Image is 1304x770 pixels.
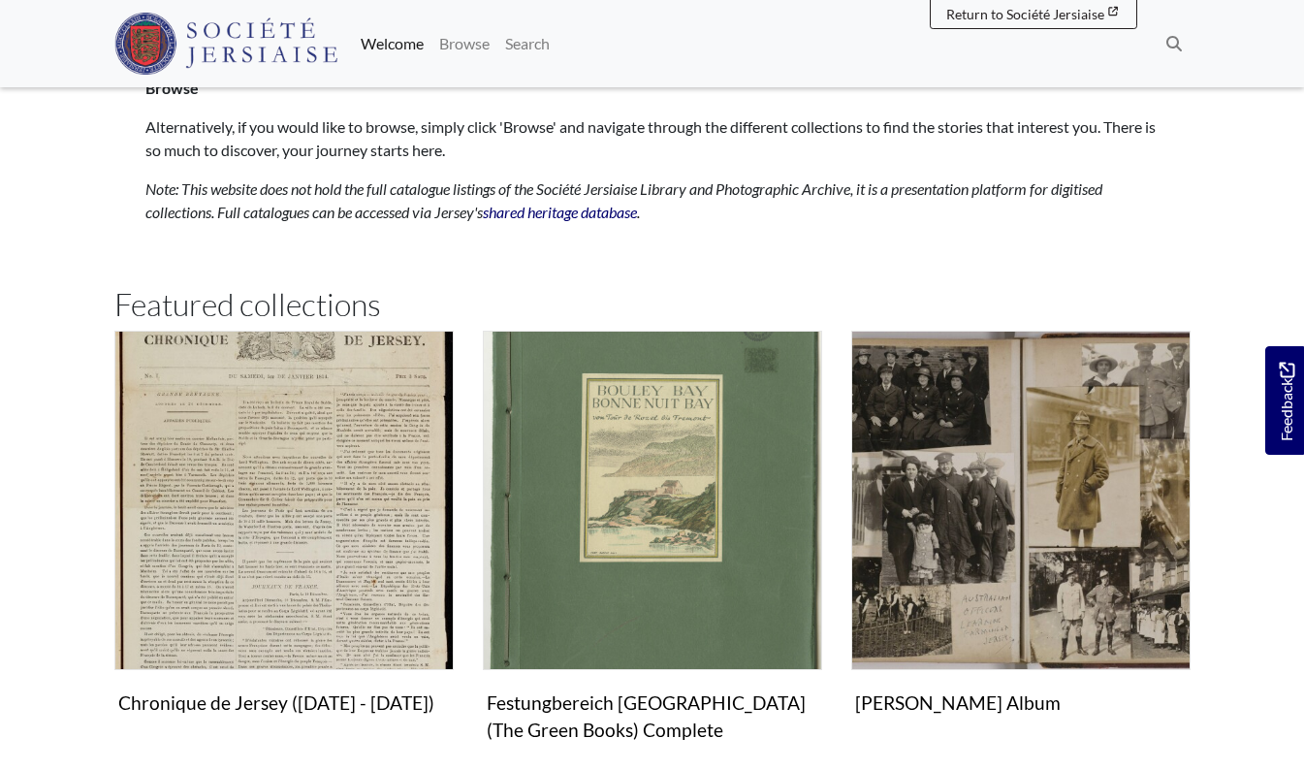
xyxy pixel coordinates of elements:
strong: Browse [145,79,199,97]
h2: Featured collections [114,286,1191,323]
span: Feedback [1275,363,1298,441]
em: Note: This website does not hold the full catalogue listings of the Société Jersiaise Library and... [145,179,1102,221]
a: Search [497,24,557,63]
a: Would you like to provide feedback? [1265,346,1304,455]
a: Browse [431,24,497,63]
img: Festungbereich Jersey (The Green Books) Complete [483,331,822,670]
img: Société Jersiaise [114,13,338,75]
img: Chronique de Jersey (1814 - 1959) [114,331,454,670]
a: Festungbereich Jersey (The Green Books) CompleteFestungbereich [GEOGRAPHIC_DATA] (The Green Books... [483,331,822,750]
a: shared heritage database [483,203,637,221]
a: Société Jersiaise logo [114,8,338,80]
a: John Edward Coombs Album[PERSON_NAME] Album [851,331,1191,722]
span: Return to Société Jersiaise [946,6,1104,22]
p: Alternatively, if you would like to browse, simply click 'Browse' and navigate through the differ... [145,115,1160,162]
a: Welcome [353,24,431,63]
a: Chronique de Jersey (1814 - 1959)Chronique de Jersey ([DATE] - [DATE]) [114,331,454,722]
img: John Edward Coombs Album [851,331,1191,670]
